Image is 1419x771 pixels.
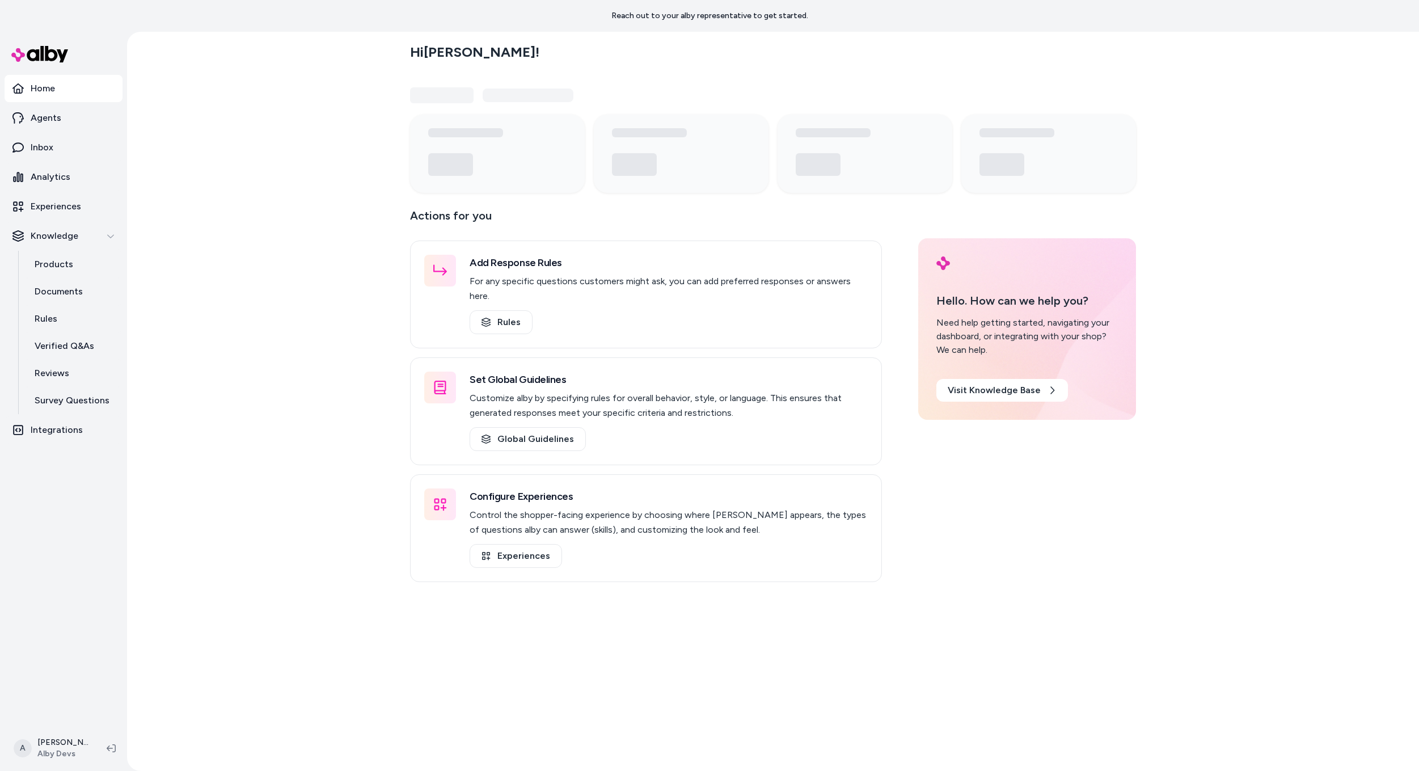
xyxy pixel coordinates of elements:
p: Experiences [31,200,81,213]
a: Products [23,251,123,278]
a: Experiences [5,193,123,220]
p: [PERSON_NAME] [37,737,88,748]
button: Knowledge [5,222,123,250]
span: Alby Devs [37,748,88,760]
a: Rules [470,310,533,334]
p: Integrations [31,423,83,437]
p: For any specific questions customers might ask, you can add preferred responses or answers here. [470,274,868,304]
a: Verified Q&As [23,332,123,360]
a: Global Guidelines [470,427,586,451]
button: A[PERSON_NAME]Alby Devs [7,730,98,766]
p: Inbox [31,141,53,154]
p: Agents [31,111,61,125]
p: Reviews [35,366,69,380]
a: Documents [23,278,123,305]
a: Rules [23,305,123,332]
img: alby Logo [936,256,950,270]
a: Reviews [23,360,123,387]
p: Verified Q&As [35,339,94,353]
h3: Set Global Guidelines [470,372,868,387]
a: Agents [5,104,123,132]
p: Products [35,258,73,271]
p: Hello. How can we help you? [936,292,1118,309]
span: A [14,739,32,757]
h2: Hi [PERSON_NAME] ! [410,44,539,61]
p: Documents [35,285,83,298]
h3: Configure Experiences [470,488,868,504]
a: Home [5,75,123,102]
p: Analytics [31,170,70,184]
a: Visit Knowledge Base [936,379,1068,402]
p: Reach out to your alby representative to get started. [611,10,808,22]
p: Home [31,82,55,95]
p: Knowledge [31,229,78,243]
a: Survey Questions [23,387,123,414]
a: Inbox [5,134,123,161]
p: Rules [35,312,57,326]
p: Actions for you [410,207,882,234]
p: Customize alby by specifying rules for overall behavior, style, or language. This ensures that ge... [470,391,868,420]
a: Integrations [5,416,123,444]
p: Control the shopper-facing experience by choosing where [PERSON_NAME] appears, the types of quest... [470,508,868,537]
div: Need help getting started, navigating your dashboard, or integrating with your shop? We can help. [936,316,1118,357]
h3: Add Response Rules [470,255,868,271]
a: Analytics [5,163,123,191]
img: alby Logo [11,46,68,62]
a: Experiences [470,544,562,568]
p: Survey Questions [35,394,109,407]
